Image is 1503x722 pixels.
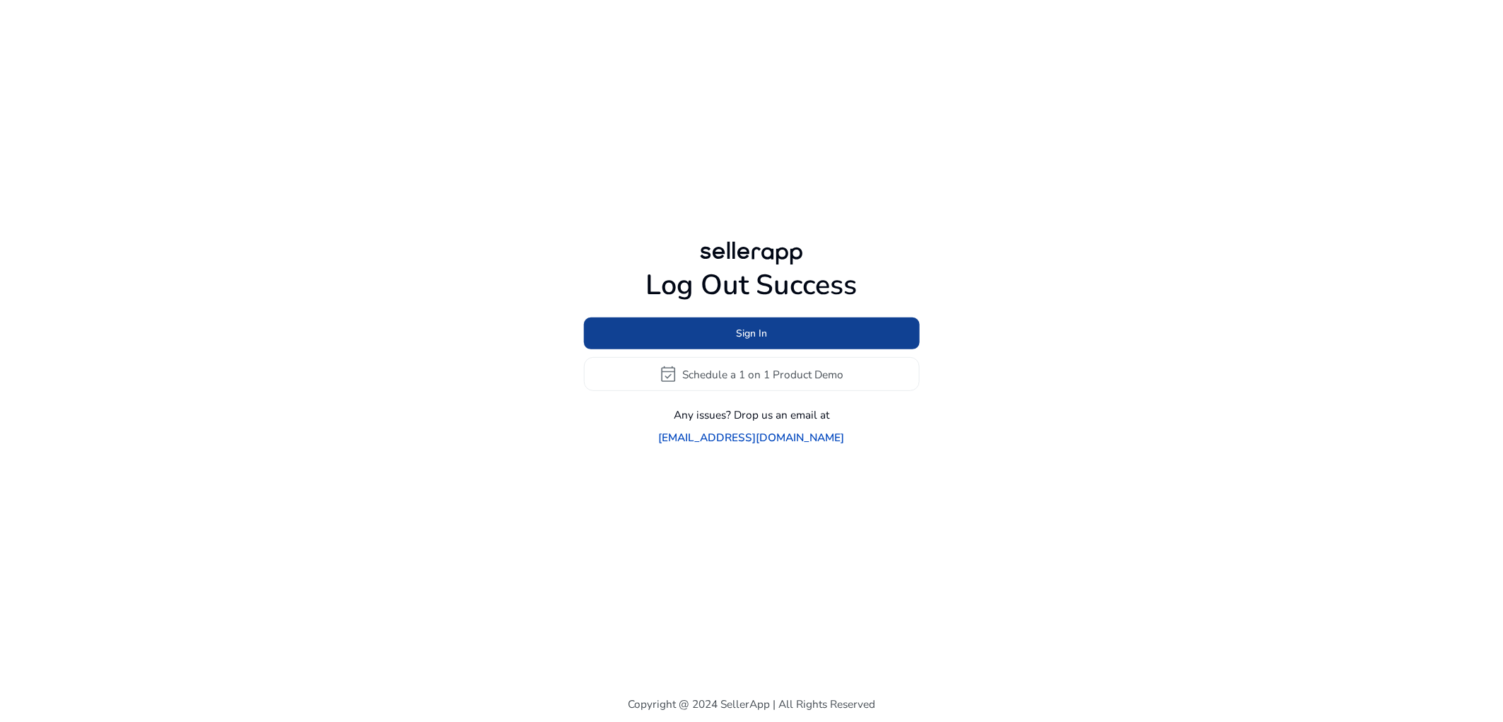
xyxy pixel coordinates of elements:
span: event_available [660,365,678,383]
h1: Log Out Success [584,269,920,303]
span: Sign In [736,326,767,341]
button: Sign In [584,318,920,349]
p: Any issues? Drop us an email at [674,407,829,423]
button: event_availableSchedule a 1 on 1 Product Demo [584,357,920,391]
a: [EMAIL_ADDRESS][DOMAIN_NAME] [659,429,845,446]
